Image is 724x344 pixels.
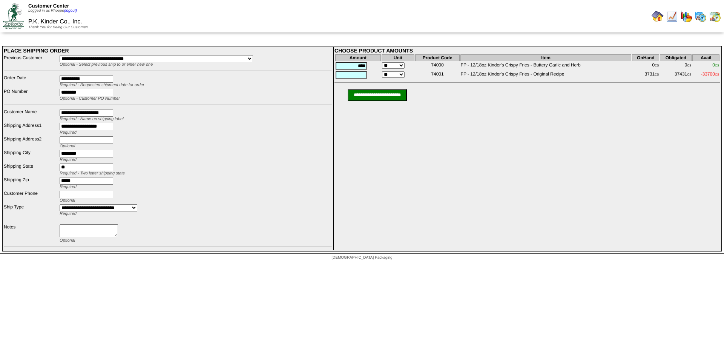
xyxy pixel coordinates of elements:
span: CS [687,73,691,76]
span: Thank You for Being Our Customer! [28,25,88,29]
td: FP - 12/18oz Kinder's Crispy Fries - Buttery Garlic and Herb [460,62,632,70]
td: Customer Name [3,109,58,122]
span: P.K, Kinder Co., Inc. [28,19,82,25]
td: FP - 12/18oz Kinder's Crispy Fries - Original Recipe [460,71,632,79]
span: CS [715,73,719,76]
td: 0 [660,62,692,70]
span: 0 [712,62,719,68]
th: Obligated [660,54,692,61]
td: Customer Phone [3,190,58,203]
span: CS [655,73,659,76]
img: calendarprod.gif [695,10,707,22]
img: calendarinout.gif [709,10,721,22]
img: line_graph.gif [666,10,678,22]
span: Optional [60,238,75,243]
td: Order Date [3,75,58,88]
td: 0 [632,62,659,70]
span: [DEMOGRAPHIC_DATA] Packaging [331,256,392,260]
th: Unit [382,54,415,61]
td: Ship Type [3,204,58,216]
td: 74001 [415,71,459,79]
span: Optional - Select previous ship to or enter new one [60,62,153,67]
span: CS [687,64,691,67]
th: Avail [692,54,719,61]
span: Customer Center [28,3,69,9]
span: Required [60,130,77,135]
span: Required [60,157,77,162]
img: ZoRoCo_Logo(Green%26Foil)%20jpg.webp [3,3,24,29]
img: graph.gif [680,10,692,22]
span: Optional - Customer PO Number [60,96,120,101]
span: Required [60,211,77,216]
div: PLACE SHIPPING ORDER [4,48,332,54]
span: Required - Requested shipment date for order [60,83,144,87]
span: -33700 [701,71,719,77]
span: CS [655,64,659,67]
td: Shipping Address2 [3,136,58,149]
td: 74000 [415,62,459,70]
span: Required [60,185,77,189]
span: Required - Name on shipping label [60,117,123,121]
span: Optional [60,198,75,203]
th: OnHand [632,54,659,61]
span: CS [715,64,719,67]
td: Shipping Address1 [3,122,58,135]
td: Shipping Zip [3,177,58,190]
td: Shipping City [3,150,58,162]
span: Logged in as Rhoppe [28,9,77,13]
th: Item [460,54,632,61]
span: Required - Two letter shipping state [60,171,125,176]
td: 37431 [660,71,692,79]
img: home.gif [652,10,664,22]
th: Product Code [415,54,459,61]
td: Previous Customer [3,55,58,67]
td: PO Number [3,88,58,101]
td: Notes [3,224,58,243]
th: Amount [335,54,380,61]
div: CHOOSE PRODUCT AMOUNTS [334,48,720,54]
td: Shipping State [3,163,58,176]
td: 3731 [632,71,659,79]
a: (logout) [64,9,77,13]
span: Optional [60,144,75,148]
